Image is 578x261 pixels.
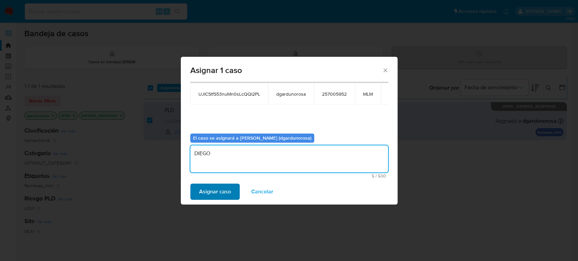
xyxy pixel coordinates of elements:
span: Cancelar [251,184,273,199]
span: Asignar caso [199,184,231,199]
span: dgardunorosa [276,91,306,97]
span: 257005952 [322,91,347,97]
b: El caso se asignará a [PERSON_NAME] (dgardunorosa) [193,135,312,141]
span: MLM [363,91,373,97]
button: Cerrar ventana [382,67,388,73]
button: Cancelar [242,184,282,200]
span: Asignar 1 caso [190,66,382,74]
span: UJICStfS53nuMn0sLcQQI2PL [198,91,260,97]
textarea: DIEGO [190,145,388,172]
button: Asignar caso [190,184,240,200]
span: Máximo 500 caracteres [192,174,386,178]
div: assign-modal [181,57,398,205]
